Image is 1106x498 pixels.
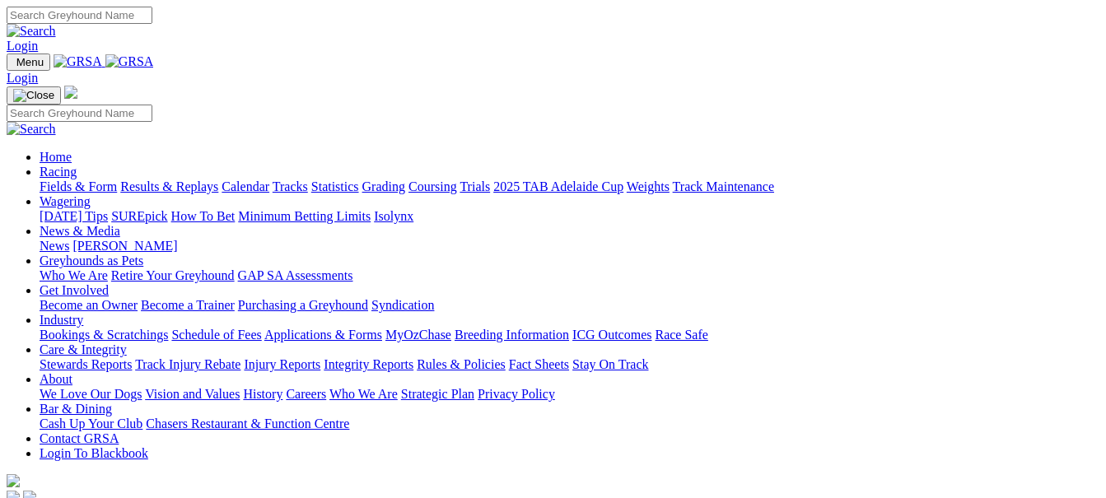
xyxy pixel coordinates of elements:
a: Weights [627,179,670,193]
a: Retire Your Greyhound [111,268,235,282]
a: Statistics [311,179,359,193]
a: Isolynx [374,209,413,223]
img: logo-grsa-white.png [64,86,77,99]
a: 2025 TAB Adelaide Cup [493,179,623,193]
button: Toggle navigation [7,86,61,105]
a: Who We Are [40,268,108,282]
div: Bar & Dining [40,417,1099,431]
a: Bar & Dining [40,402,112,416]
a: Vision and Values [145,387,240,401]
a: Contact GRSA [40,431,119,445]
a: Login [7,71,38,85]
a: Stewards Reports [40,357,132,371]
a: How To Bet [171,209,236,223]
a: We Love Our Dogs [40,387,142,401]
a: Integrity Reports [324,357,413,371]
a: Breeding Information [455,328,569,342]
img: logo-grsa-white.png [7,474,20,487]
a: Login [7,39,38,53]
a: Careers [286,387,326,401]
a: Care & Integrity [40,342,127,356]
a: Rules & Policies [417,357,506,371]
img: GRSA [105,54,154,69]
a: MyOzChase [385,328,451,342]
a: News [40,239,69,253]
a: Fact Sheets [509,357,569,371]
a: Strategic Plan [401,387,474,401]
a: Chasers Restaurant & Function Centre [146,417,349,431]
a: Login To Blackbook [40,446,148,460]
a: Track Injury Rebate [135,357,240,371]
input: Search [7,7,152,24]
img: GRSA [54,54,102,69]
a: Wagering [40,194,91,208]
a: ICG Outcomes [572,328,651,342]
a: [PERSON_NAME] [72,239,177,253]
div: Industry [40,328,1099,342]
div: Care & Integrity [40,357,1099,372]
a: Applications & Forms [264,328,382,342]
a: Trials [460,179,490,193]
a: Injury Reports [244,357,320,371]
a: Industry [40,313,83,327]
a: Fields & Form [40,179,117,193]
a: Results & Replays [120,179,218,193]
a: Stay On Track [572,357,648,371]
a: Grading [362,179,405,193]
div: News & Media [40,239,1099,254]
div: About [40,387,1099,402]
a: About [40,372,72,386]
a: SUREpick [111,209,167,223]
a: Track Maintenance [673,179,774,193]
a: [DATE] Tips [40,209,108,223]
a: Cash Up Your Club [40,417,142,431]
a: Racing [40,165,77,179]
a: GAP SA Assessments [238,268,353,282]
img: Close [13,89,54,102]
input: Search [7,105,152,122]
a: Race Safe [655,328,707,342]
a: Become a Trainer [141,298,235,312]
a: Syndication [371,298,434,312]
div: Racing [40,179,1099,194]
a: Minimum Betting Limits [238,209,371,223]
button: Toggle navigation [7,54,50,71]
div: Get Involved [40,298,1099,313]
a: Get Involved [40,283,109,297]
span: Menu [16,56,44,68]
a: Greyhounds as Pets [40,254,143,268]
a: History [243,387,282,401]
a: Purchasing a Greyhound [238,298,368,312]
a: Privacy Policy [478,387,555,401]
div: Wagering [40,209,1099,224]
a: News & Media [40,224,120,238]
a: Become an Owner [40,298,138,312]
a: Home [40,150,72,164]
a: Calendar [222,179,269,193]
a: Bookings & Scratchings [40,328,168,342]
a: Who We Are [329,387,398,401]
a: Tracks [273,179,308,193]
img: Search [7,24,56,39]
img: Search [7,122,56,137]
a: Coursing [408,179,457,193]
div: Greyhounds as Pets [40,268,1099,283]
a: Schedule of Fees [171,328,261,342]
